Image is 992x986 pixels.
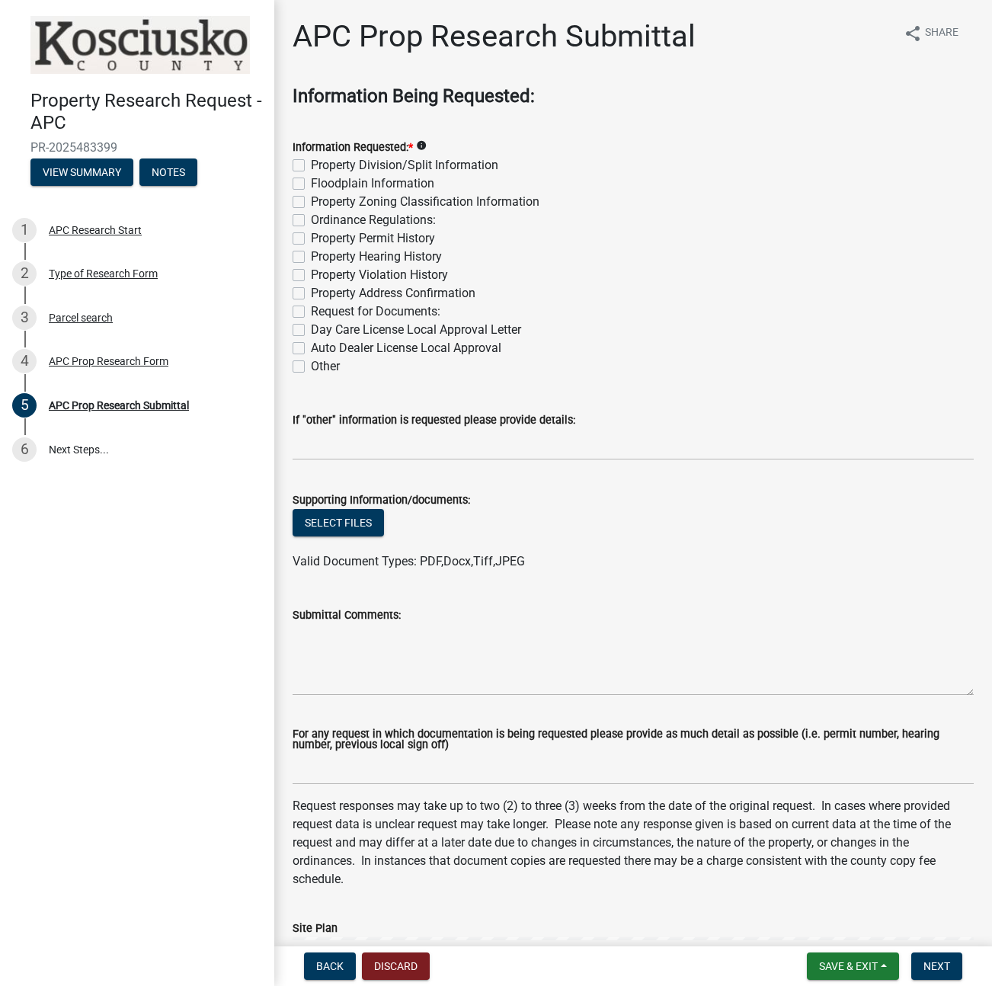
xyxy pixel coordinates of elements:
[904,24,922,43] i: share
[923,960,950,972] span: Next
[311,229,435,248] label: Property Permit History
[891,18,971,48] button: shareShare
[311,303,440,321] label: Request for Documents:
[49,400,189,411] div: APC Prop Research Submittal
[293,554,525,568] span: Valid Document Types: PDF,Docx,Tiff,JPEG
[49,312,113,323] div: Parcel search
[293,797,974,888] p: Request responses may take up to two (2) to three (3) weeks from the date of the original request...
[30,90,262,134] h4: Property Research Request - APC
[311,211,436,229] label: Ordinance Regulations:
[12,437,37,462] div: 6
[139,167,197,179] wm-modal-confirm: Notes
[30,16,250,74] img: Kosciusko County, Indiana
[49,225,142,235] div: APC Research Start
[911,952,962,980] button: Next
[311,339,501,357] label: Auto Dealer License Local Approval
[925,24,958,43] span: Share
[819,960,878,972] span: Save & Exit
[12,261,37,286] div: 2
[362,952,430,980] button: Discard
[807,952,899,980] button: Save & Exit
[416,140,427,151] i: info
[49,356,168,367] div: APC Prop Research Form
[293,18,696,55] h1: APC Prop Research Submittal
[293,495,470,506] label: Supporting Information/documents:
[311,357,340,376] label: Other
[293,924,338,934] label: Site Plan
[12,218,37,242] div: 1
[49,268,158,279] div: Type of Research Form
[30,167,133,179] wm-modal-confirm: Summary
[30,140,244,155] span: PR-2025483399
[311,266,448,284] label: Property Violation History
[30,158,133,186] button: View Summary
[293,729,974,751] label: For any request in which documentation is being requested please provide as much detail as possib...
[293,142,413,153] label: Information Requested:
[293,509,384,536] button: Select files
[12,349,37,373] div: 4
[293,85,535,107] strong: Information Being Requested:
[139,158,197,186] button: Notes
[311,321,521,339] label: Day Care License Local Approval Letter
[304,952,356,980] button: Back
[311,193,539,211] label: Property Zoning Classification Information
[293,415,575,426] label: If "other" information is requested please provide details:
[311,156,498,174] label: Property Division/Split Information
[293,610,401,621] label: Submittal Comments:
[311,174,434,193] label: Floodplain Information
[12,306,37,330] div: 3
[311,248,442,266] label: Property Hearing History
[311,284,475,303] label: Property Address Confirmation
[316,960,344,972] span: Back
[12,393,37,418] div: 5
